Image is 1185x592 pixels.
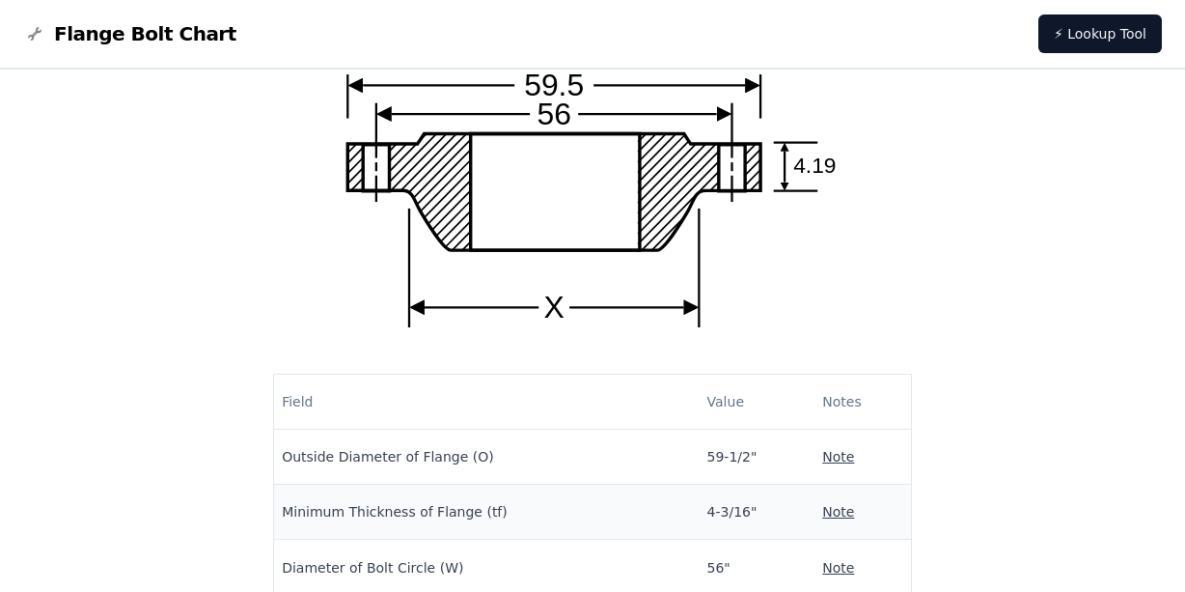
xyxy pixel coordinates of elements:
[700,430,815,485] td: 59-1/2"
[544,290,565,324] text: X
[274,485,699,540] td: Minimum Thickness of Flange (tf)
[1038,14,1162,53] a: ⚡ Lookup Tool
[54,20,236,47] span: Flange Bolt Chart
[822,558,854,578] button: Note
[274,430,699,485] td: Outside Diameter of Flange (O)
[700,375,815,430] th: Value
[700,485,815,540] td: 4-3/16"
[23,20,236,47] a: Flange Bolt Chart LogoFlange Bolt Chart
[822,447,854,466] button: Note
[793,153,836,178] text: 4.19
[23,22,46,45] img: Flange Bolt Chart Logo
[537,97,570,131] text: 56
[524,68,584,102] text: 59.5
[814,375,911,430] th: Notes
[822,502,854,522] button: Note
[274,375,699,430] th: Field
